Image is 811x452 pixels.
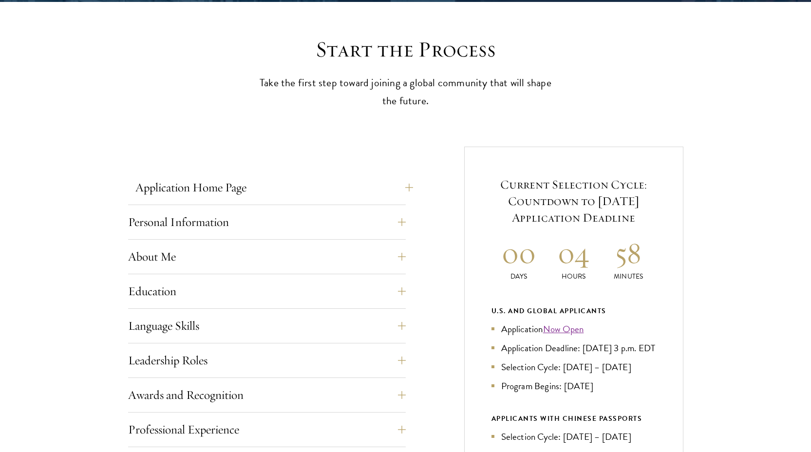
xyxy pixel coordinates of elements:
[491,360,656,374] li: Selection Cycle: [DATE] – [DATE]
[491,413,656,425] div: APPLICANTS WITH CHINESE PASSPORTS
[128,280,406,303] button: Education
[601,235,656,271] h2: 58
[546,235,601,271] h2: 04
[491,341,656,355] li: Application Deadline: [DATE] 3 p.m. EDT
[135,176,413,199] button: Application Home Page
[601,271,656,282] p: Minutes
[543,322,584,336] a: Now Open
[546,271,601,282] p: Hours
[491,176,656,226] h5: Current Selection Cycle: Countdown to [DATE] Application Deadline
[128,383,406,407] button: Awards and Recognition
[128,210,406,234] button: Personal Information
[491,379,656,393] li: Program Begins: [DATE]
[491,430,656,444] li: Selection Cycle: [DATE] – [DATE]
[128,349,406,372] button: Leadership Roles
[128,245,406,268] button: About Me
[255,36,557,63] h2: Start the Process
[255,74,557,110] p: Take the first step toward joining a global community that will shape the future.
[491,305,656,317] div: U.S. and Global Applicants
[491,322,656,336] li: Application
[491,235,547,271] h2: 00
[128,418,406,441] button: Professional Experience
[491,271,547,282] p: Days
[128,314,406,338] button: Language Skills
